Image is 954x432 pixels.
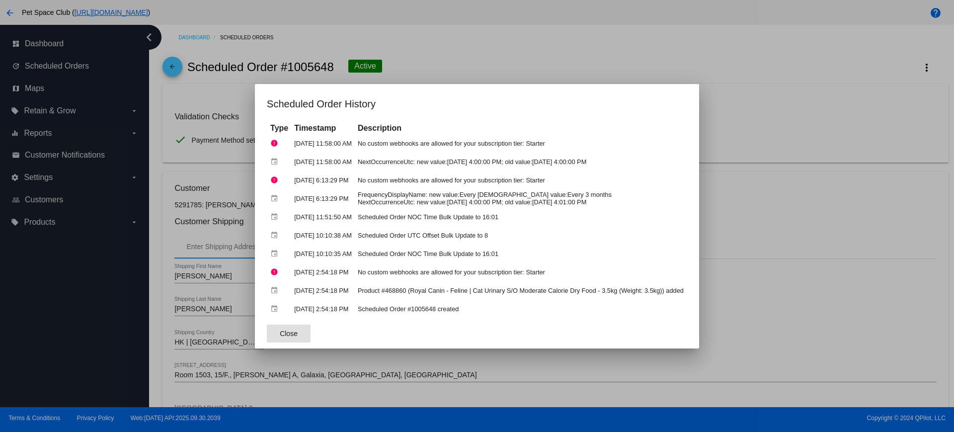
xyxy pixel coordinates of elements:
mat-icon: event [270,154,282,170]
td: Scheduled Order UTC Offset Bulk Update to 8 [355,227,686,244]
mat-icon: error [270,136,282,151]
td: Product #468860 (Royal Canin - Feline | Cat Urinary S/O Moderate Calorie Dry Food - 3.5kg (Weight... [355,282,686,299]
td: [DATE] 11:58:00 AM [292,153,354,171]
button: Close dialog [267,325,311,343]
td: [DATE] 6:13:29 PM [292,190,354,207]
td: [DATE] 10:10:38 AM [292,227,354,244]
td: [DATE] 10:10:35 AM [292,245,354,262]
td: Scheduled Order #1005648 created [355,300,686,318]
td: Scheduled Order NOC Time Bulk Update to 16:01 [355,208,686,226]
mat-icon: event [270,209,282,225]
span: Close [280,330,298,338]
mat-icon: error [270,173,282,188]
th: Description [355,123,686,134]
mat-icon: event [270,228,282,243]
td: [DATE] 11:58:00 AM [292,135,354,152]
th: Timestamp [292,123,354,134]
mat-icon: event [270,301,282,317]
mat-icon: event [270,246,282,261]
td: No custom webhooks are allowed for your subscription tier: Starter [355,263,686,281]
td: [DATE] 6:13:29 PM [292,172,354,189]
th: Type [268,123,291,134]
mat-icon: error [270,264,282,280]
mat-icon: event [270,283,282,298]
td: No custom webhooks are allowed for your subscription tier: Starter [355,172,686,189]
td: [DATE] 2:54:18 PM [292,263,354,281]
td: Scheduled Order NOC Time Bulk Update to 16:01 [355,245,686,262]
td: FrequencyDisplayName: new value:Every [DEMOGRAPHIC_DATA] value:Every 3 months NextOccurrenceUtc: ... [355,190,686,207]
h1: Scheduled Order History [267,96,687,112]
mat-icon: event [270,191,282,206]
td: [DATE] 11:51:50 AM [292,208,354,226]
td: No custom webhooks are allowed for your subscription tier: Starter [355,135,686,152]
td: [DATE] 2:54:18 PM [292,300,354,318]
td: [DATE] 2:54:18 PM [292,282,354,299]
td: NextOccurrenceUtc: new value:[DATE] 4:00:00 PM; old value:[DATE] 4:00:00 PM [355,153,686,171]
